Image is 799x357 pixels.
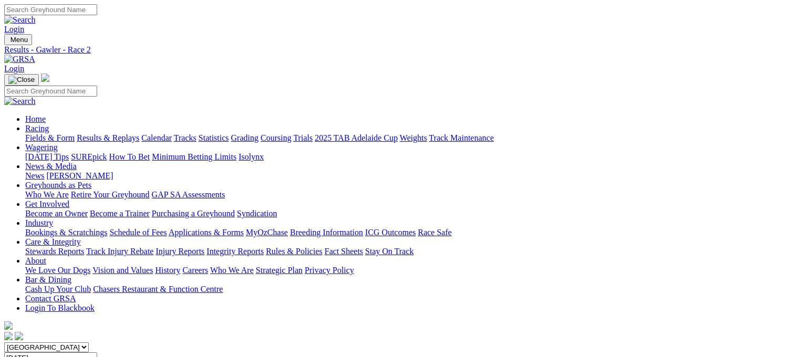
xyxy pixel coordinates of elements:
[25,218,53,227] a: Industry
[25,162,77,171] a: News & Media
[4,45,795,55] a: Results - Gawler - Race 2
[261,133,292,142] a: Coursing
[77,133,139,142] a: Results & Replays
[25,171,44,180] a: News
[400,133,427,142] a: Weights
[25,266,90,275] a: We Love Our Dogs
[4,15,36,25] img: Search
[4,64,24,73] a: Login
[93,285,223,293] a: Chasers Restaurant & Function Centre
[4,34,32,45] button: Toggle navigation
[429,133,494,142] a: Track Maintenance
[25,266,795,275] div: About
[25,275,71,284] a: Bar & Dining
[199,133,229,142] a: Statistics
[155,266,180,275] a: History
[256,266,303,275] a: Strategic Plan
[237,209,277,218] a: Syndication
[4,4,97,15] input: Search
[25,256,46,265] a: About
[4,55,35,64] img: GRSA
[25,303,95,312] a: Login To Blackbook
[365,228,416,237] a: ICG Outcomes
[152,209,235,218] a: Purchasing a Greyhound
[90,209,150,218] a: Become a Trainer
[86,247,153,256] a: Track Injury Rebate
[25,209,795,218] div: Get Involved
[41,73,49,82] img: logo-grsa-white.png
[293,133,313,142] a: Trials
[155,247,204,256] a: Injury Reports
[4,74,39,86] button: Toggle navigation
[325,247,363,256] a: Fact Sheets
[15,332,23,340] img: twitter.svg
[238,152,264,161] a: Isolynx
[365,247,413,256] a: Stay On Track
[25,247,84,256] a: Stewards Reports
[25,294,76,303] a: Contact GRSA
[109,228,167,237] a: Schedule of Fees
[231,133,258,142] a: Grading
[71,152,107,161] a: SUREpick
[246,228,288,237] a: MyOzChase
[25,237,81,246] a: Care & Integrity
[210,266,254,275] a: Who We Are
[4,86,97,97] input: Search
[25,124,49,133] a: Racing
[25,143,58,152] a: Wagering
[46,171,113,180] a: [PERSON_NAME]
[315,133,398,142] a: 2025 TAB Adelaide Cup
[182,266,208,275] a: Careers
[4,321,13,330] img: logo-grsa-white.png
[25,133,795,143] div: Racing
[92,266,153,275] a: Vision and Values
[25,209,88,218] a: Become an Owner
[25,285,795,294] div: Bar & Dining
[71,190,150,199] a: Retire Your Greyhound
[25,152,69,161] a: [DATE] Tips
[25,114,46,123] a: Home
[266,247,323,256] a: Rules & Policies
[141,133,172,142] a: Calendar
[25,199,69,208] a: Get Involved
[25,228,795,237] div: Industry
[25,181,91,190] a: Greyhounds as Pets
[25,247,795,256] div: Care & Integrity
[25,190,69,199] a: Who We Are
[169,228,244,237] a: Applications & Forms
[11,36,28,44] span: Menu
[25,190,795,199] div: Greyhounds as Pets
[305,266,354,275] a: Privacy Policy
[25,152,795,162] div: Wagering
[4,25,24,34] a: Login
[25,228,107,237] a: Bookings & Scratchings
[25,285,91,293] a: Cash Up Your Club
[206,247,264,256] a: Integrity Reports
[152,152,236,161] a: Minimum Betting Limits
[174,133,196,142] a: Tracks
[25,171,795,181] div: News & Media
[109,152,150,161] a: How To Bet
[8,76,35,84] img: Close
[4,97,36,106] img: Search
[418,228,451,237] a: Race Safe
[152,190,225,199] a: GAP SA Assessments
[25,133,75,142] a: Fields & Form
[290,228,363,237] a: Breeding Information
[4,332,13,340] img: facebook.svg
